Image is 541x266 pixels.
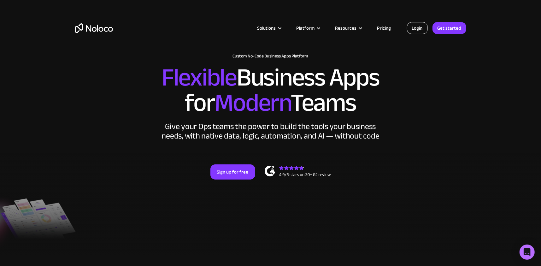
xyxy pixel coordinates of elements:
span: Modern [215,79,291,126]
div: Give your Ops teams the power to build the tools your business needs, with native data, logic, au... [160,122,381,141]
div: Resources [335,24,357,32]
div: Solutions [257,24,276,32]
a: Get started [432,22,466,34]
h2: Business Apps for Teams [75,65,466,115]
a: Login [407,22,428,34]
a: Sign up for free [210,164,255,180]
div: Open Intercom Messenger [520,245,535,260]
a: Pricing [369,24,399,32]
a: home [75,23,113,33]
span: Flexible [162,54,237,101]
div: Platform [297,24,315,32]
div: Platform [289,24,327,32]
div: Solutions [250,24,289,32]
div: Resources [327,24,369,32]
